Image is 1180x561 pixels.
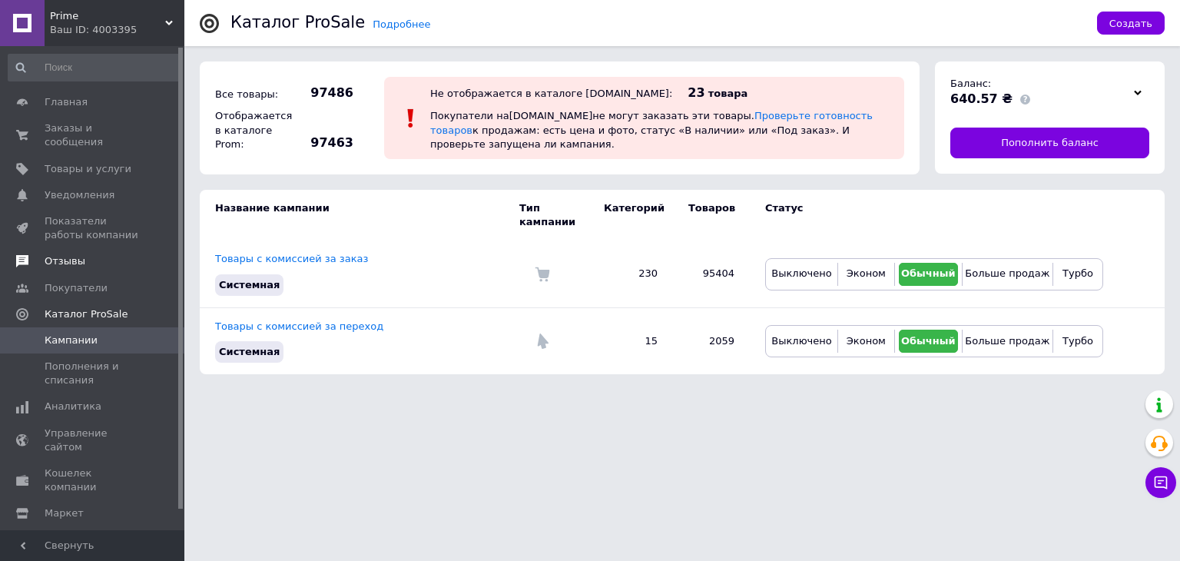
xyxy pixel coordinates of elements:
td: 2059 [673,307,750,374]
span: Выключено [771,335,831,347]
button: Обычный [899,263,958,286]
span: Кампании [45,334,98,347]
span: Маркет [45,506,84,520]
td: Тип кампании [519,190,588,241]
span: Обычный [901,267,956,279]
span: Создать [1109,18,1152,29]
span: Отзывы [45,254,85,268]
a: Товары с комиссией за заказ [215,253,368,264]
img: :exclamation: [399,107,423,130]
input: Поиск [8,54,181,81]
a: Пополнить баланс [950,128,1149,158]
button: Эконом [842,263,890,286]
button: Чат с покупателем [1145,467,1176,498]
button: Эконом [842,330,890,353]
span: Управление сайтом [45,427,142,454]
span: Больше продаж [965,335,1049,347]
button: Создать [1097,12,1165,35]
span: 23 [688,85,704,100]
span: Каталог ProSale [45,307,128,321]
div: Ваш ID: 4003395 [50,23,184,37]
span: Покупатели [45,281,108,295]
span: Товары и услуги [45,162,131,176]
div: Отображается в каталоге Prom: [211,105,296,155]
span: Системная [219,279,280,290]
td: Категорий [588,190,673,241]
span: товара [708,88,748,99]
button: Обычный [899,330,958,353]
span: Пополнения и списания [45,360,142,387]
span: Пополнить баланс [1001,136,1099,150]
span: Турбо [1062,335,1093,347]
div: Все товары: [211,84,296,105]
span: Уведомления [45,188,114,202]
span: Обычный [901,335,956,347]
td: 230 [588,241,673,307]
a: Товары с комиссией за переход [215,320,383,332]
button: Турбо [1057,330,1099,353]
td: Товаров [673,190,750,241]
a: Подробнее [373,18,430,30]
span: 640.57 ₴ [950,91,1013,106]
button: Выключено [770,330,834,353]
span: Кошелек компании [45,466,142,494]
span: Эконом [847,267,886,279]
td: 95404 [673,241,750,307]
span: Заказы и сообщения [45,121,142,149]
span: Турбо [1062,267,1093,279]
a: Проверьте готовность товаров [430,110,873,135]
span: Больше продаж [965,267,1049,279]
span: 97486 [300,85,353,101]
span: Аналитика [45,400,101,413]
span: Показатели работы компании [45,214,142,242]
td: Статус [750,190,1103,241]
button: Больше продаж [966,330,1049,353]
span: Prime [50,9,165,23]
span: Системная [219,346,280,357]
td: Название кампании [200,190,519,241]
div: Каталог ProSale [230,15,365,31]
span: Эконом [847,335,886,347]
span: 97463 [300,134,353,151]
span: Выключено [771,267,831,279]
button: Больше продаж [966,263,1049,286]
button: Турбо [1057,263,1099,286]
div: Не отображается в каталоге [DOMAIN_NAME]: [430,88,672,99]
td: 15 [588,307,673,374]
img: Комиссия за переход [535,334,550,349]
span: Главная [45,95,88,109]
img: Комиссия за заказ [535,267,550,282]
span: Баланс: [950,78,991,89]
span: Покупатели на [DOMAIN_NAME] не могут заказать эти товары. к продажам: есть цена и фото, статус «В... [430,110,873,149]
button: Выключено [770,263,834,286]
